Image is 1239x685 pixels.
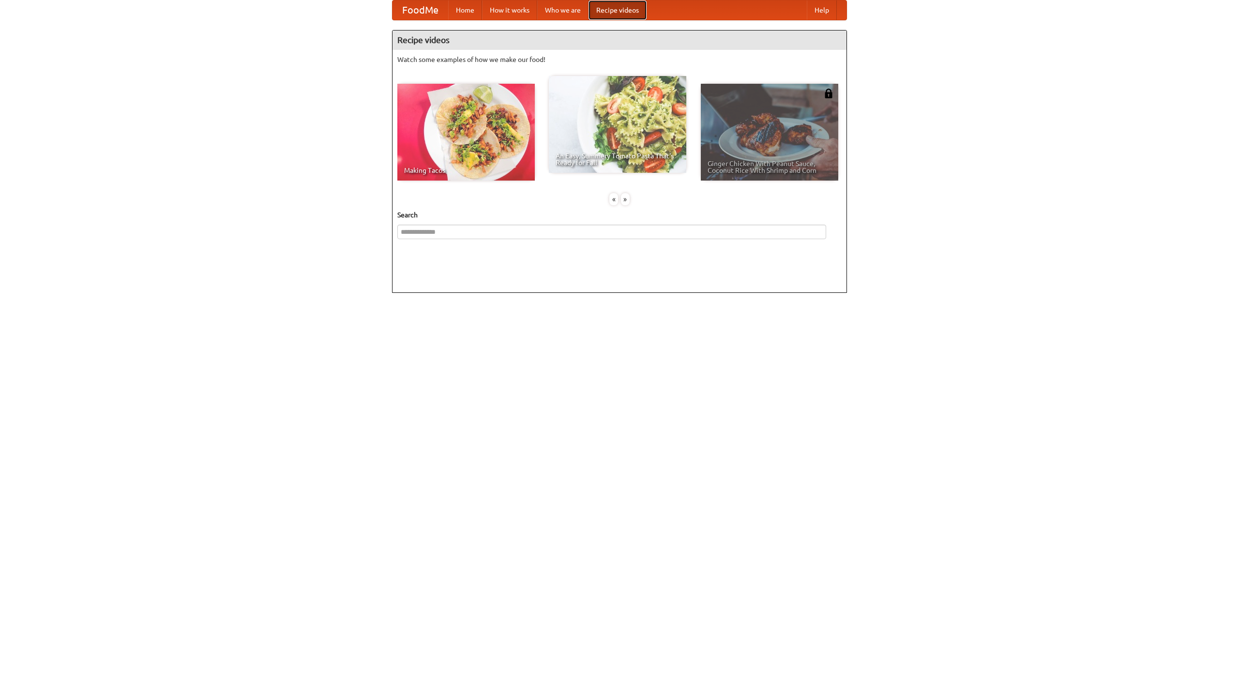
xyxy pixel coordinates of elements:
img: 483408.png [824,89,833,98]
a: Making Tacos [397,84,535,181]
a: FoodMe [393,0,448,20]
span: Making Tacos [404,167,528,174]
a: Recipe videos [589,0,647,20]
a: How it works [482,0,537,20]
a: An Easy, Summery Tomato Pasta That's Ready for Fall [549,76,686,173]
a: Who we are [537,0,589,20]
div: « [609,193,618,205]
h5: Search [397,210,842,220]
span: An Easy, Summery Tomato Pasta That's Ready for Fall [556,152,680,166]
div: » [621,193,630,205]
p: Watch some examples of how we make our food! [397,55,842,64]
h4: Recipe videos [393,30,846,50]
a: Help [807,0,837,20]
a: Home [448,0,482,20]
